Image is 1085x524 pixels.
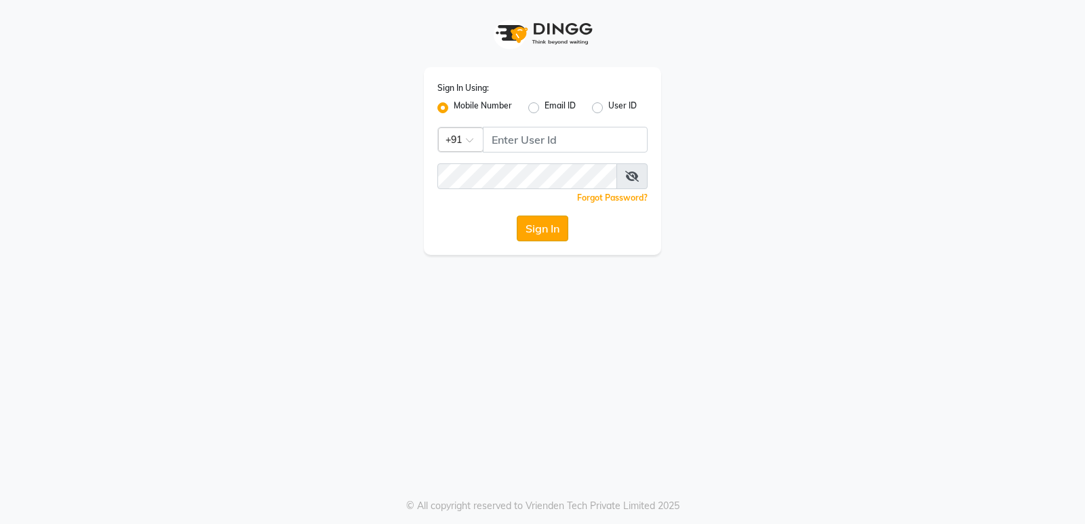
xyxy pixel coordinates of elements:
button: Sign In [517,216,568,241]
img: logo1.svg [488,14,597,54]
input: Username [483,127,648,153]
label: Mobile Number [454,100,512,116]
label: Sign In Using: [437,82,489,94]
label: User ID [608,100,637,116]
a: Forgot Password? [577,193,648,203]
input: Username [437,163,617,189]
label: Email ID [545,100,576,116]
